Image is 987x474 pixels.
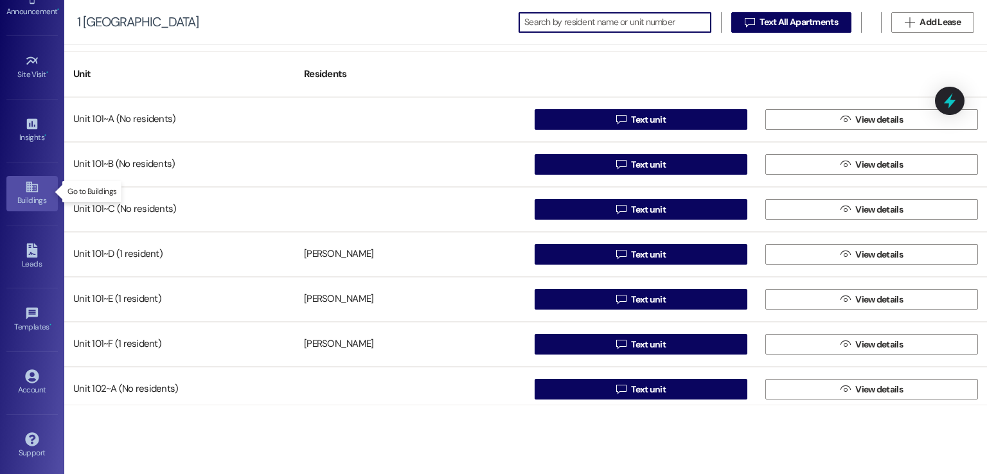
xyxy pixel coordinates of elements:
[840,204,850,215] i: 
[840,249,850,259] i: 
[44,131,46,140] span: •
[535,334,747,355] button: Text unit
[855,383,903,396] span: View details
[64,58,295,90] div: Unit
[64,241,295,267] div: Unit 101~D (1 resident)
[6,303,58,337] a: Templates •
[855,158,903,171] span: View details
[855,293,903,306] span: View details
[6,428,58,463] a: Support
[616,249,626,259] i: 
[840,159,850,170] i: 
[920,15,961,29] span: Add Lease
[535,154,747,175] button: Text unit
[631,248,666,261] span: Text unit
[765,334,978,355] button: View details
[631,338,666,351] span: Text unit
[304,248,373,261] div: [PERSON_NAME]
[6,50,58,85] a: Site Visit •
[524,13,711,31] input: Search by resident name or unit number
[535,244,747,265] button: Text unit
[631,203,666,216] span: Text unit
[64,286,295,312] div: Unit 101~E (1 resident)
[616,384,626,394] i: 
[535,109,747,130] button: Text unit
[765,199,978,220] button: View details
[64,197,295,222] div: Unit 101~C (No residents)
[855,338,903,351] span: View details
[64,331,295,357] div: Unit 101~F (1 resident)
[840,114,850,125] i: 
[64,376,295,402] div: Unit 102~A (No residents)
[535,199,747,220] button: Text unit
[616,339,626,349] i: 
[891,12,974,33] button: Add Lease
[77,15,199,29] div: 1 [GEOGRAPHIC_DATA]
[631,113,666,127] span: Text unit
[765,109,978,130] button: View details
[6,240,58,274] a: Leads
[535,289,747,310] button: Text unit
[855,203,903,216] span: View details
[46,68,48,77] span: •
[631,293,666,306] span: Text unit
[304,293,373,306] div: [PERSON_NAME]
[57,5,59,14] span: •
[765,154,978,175] button: View details
[616,114,626,125] i: 
[616,159,626,170] i: 
[840,339,850,349] i: 
[535,379,747,399] button: Text unit
[731,12,851,33] button: Text All Apartments
[49,320,51,329] span: •
[905,17,914,28] i: 
[765,379,978,399] button: View details
[616,204,626,215] i: 
[6,365,58,400] a: Account
[67,186,116,197] p: Go to Buildings
[765,244,978,265] button: View details
[631,158,666,171] span: Text unit
[765,289,978,310] button: View details
[840,294,850,304] i: 
[760,15,838,29] span: Text All Apartments
[855,248,903,261] span: View details
[745,17,754,28] i: 
[6,176,58,211] a: Buildings
[64,152,295,177] div: Unit 101~B (No residents)
[840,384,850,394] i: 
[295,58,526,90] div: Residents
[304,338,373,351] div: [PERSON_NAME]
[616,294,626,304] i: 
[6,113,58,148] a: Insights •
[855,113,903,127] span: View details
[64,107,295,132] div: Unit 101~A (No residents)
[631,383,666,396] span: Text unit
